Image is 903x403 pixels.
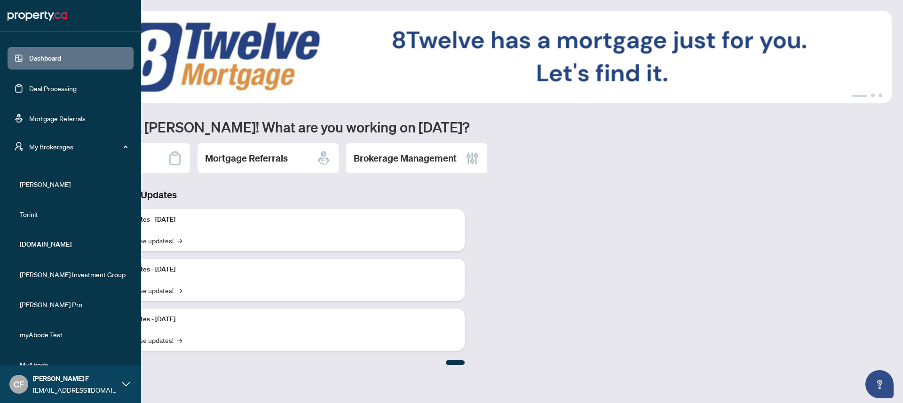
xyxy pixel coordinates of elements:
[865,370,894,398] button: Open asap
[14,378,24,391] span: CF
[879,93,882,97] button: 3
[29,141,127,152] span: My Brokerages
[99,215,457,225] p: Platform Updates - [DATE]
[20,269,127,279] span: [PERSON_NAME] Investment Group
[49,118,892,136] h1: Welcome back [PERSON_NAME]! What are you working on [DATE]?
[29,54,61,62] a: Dashboard
[49,11,892,103] img: Slide 0
[49,188,465,201] h3: Brokerage & Industry Updates
[14,142,24,151] span: user-switch
[99,264,457,275] p: Platform Updates - [DATE]
[29,84,77,93] a: Deal Processing
[205,152,288,165] h2: Mortgage Referrals
[177,235,182,246] span: →
[177,335,182,345] span: →
[20,209,127,219] span: Torinit
[852,93,867,97] button: 1
[29,114,86,123] a: Mortgage Referrals
[33,385,118,395] span: [EMAIL_ADDRESS][DOMAIN_NAME]
[99,314,457,325] p: Platform Updates - [DATE]
[871,93,875,97] button: 2
[20,329,127,340] span: myAbode Test
[20,299,127,310] span: [PERSON_NAME] Pro
[8,8,67,23] img: logo
[20,239,127,249] span: [DOMAIN_NAME]
[177,285,182,295] span: →
[354,152,457,165] h2: Brokerage Management
[20,179,127,189] span: [PERSON_NAME]
[20,359,127,370] span: MyAbode
[33,373,118,384] span: [PERSON_NAME] F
